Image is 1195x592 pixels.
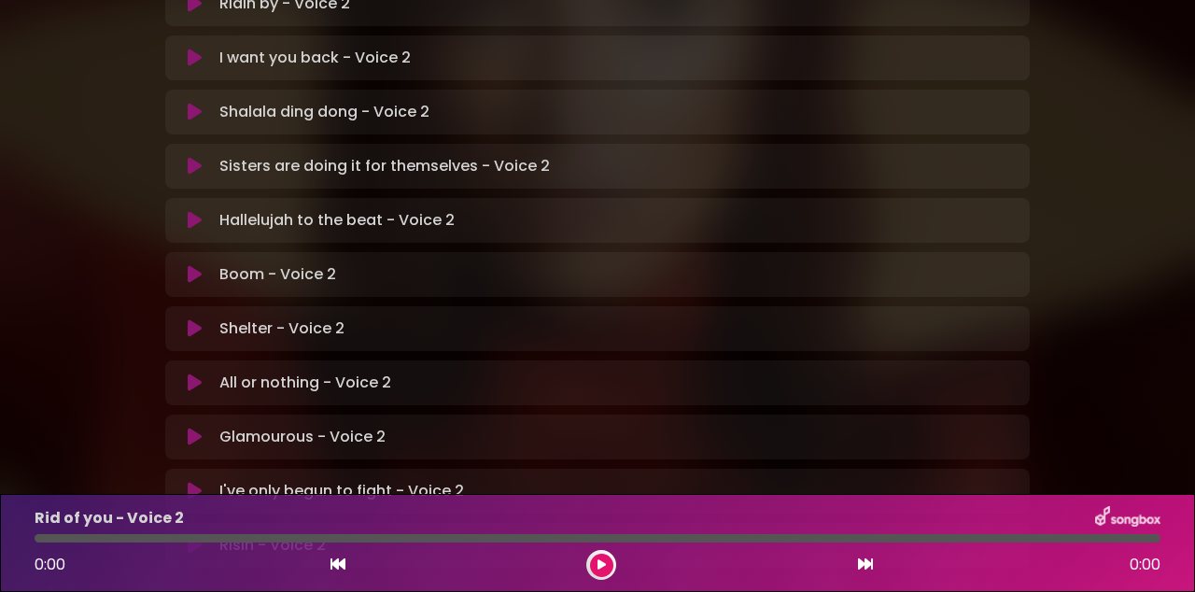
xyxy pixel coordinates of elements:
[219,263,336,286] p: Boom - Voice 2
[219,372,391,394] p: All or nothing - Voice 2
[219,317,344,340] p: Shelter - Voice 2
[219,101,429,123] p: Shalala ding dong - Voice 2
[219,426,386,448] p: Glamourous - Voice 2
[35,554,65,575] span: 0:00
[219,155,550,177] p: Sisters are doing it for themselves - Voice 2
[219,209,455,232] p: Hallelujah to the beat - Voice 2
[219,480,464,502] p: I've only begun to fight - Voice 2
[35,507,184,529] p: Rid of you - Voice 2
[219,47,411,69] p: I want you back - Voice 2
[1130,554,1160,576] span: 0:00
[1095,506,1160,530] img: songbox-logo-white.png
